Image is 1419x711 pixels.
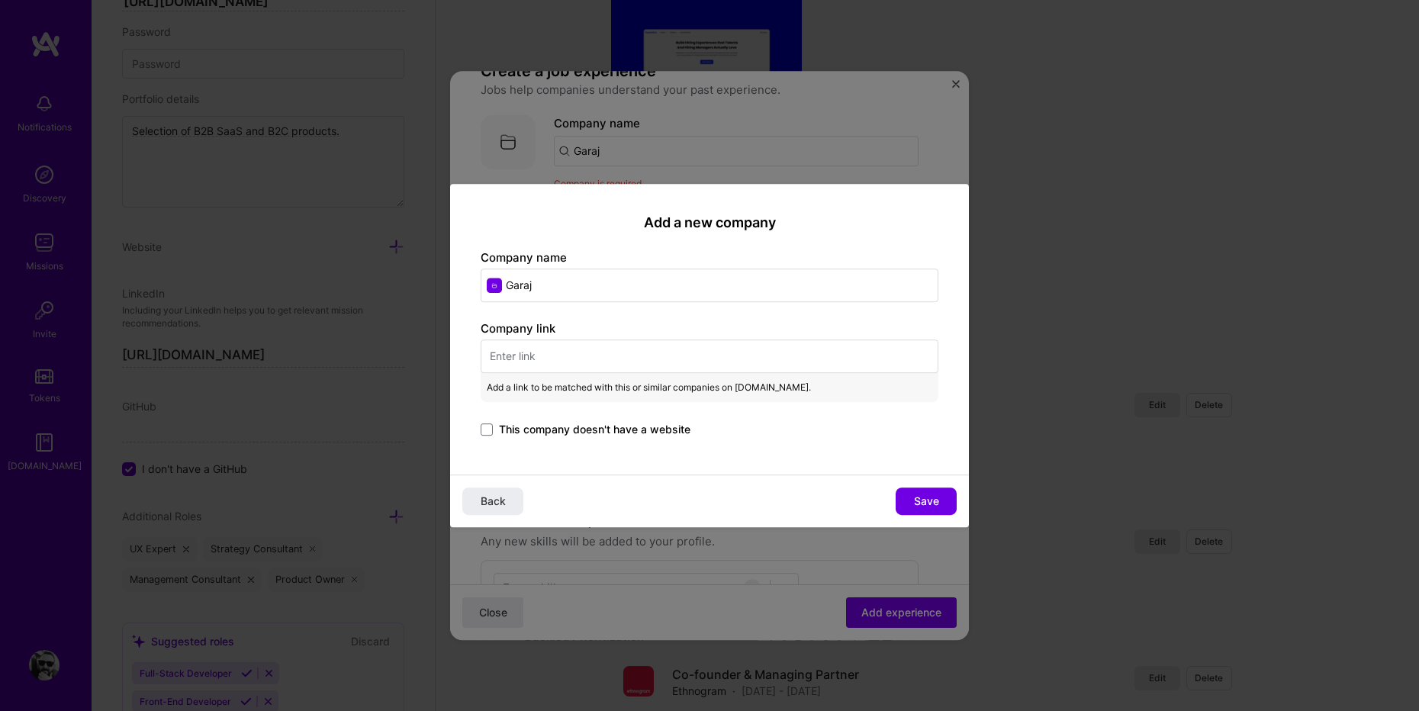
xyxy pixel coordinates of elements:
[481,269,938,302] input: Enter name
[481,321,555,336] label: Company link
[481,494,506,509] span: Back
[896,487,957,515] button: Save
[481,250,567,265] label: Company name
[487,379,811,396] span: Add a link to be matched with this or similar companies on [DOMAIN_NAME].
[914,494,939,509] span: Save
[481,339,938,373] input: Enter link
[481,214,938,231] h2: Add a new company
[499,422,690,437] span: This company doesn't have a website
[462,487,523,515] button: Back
